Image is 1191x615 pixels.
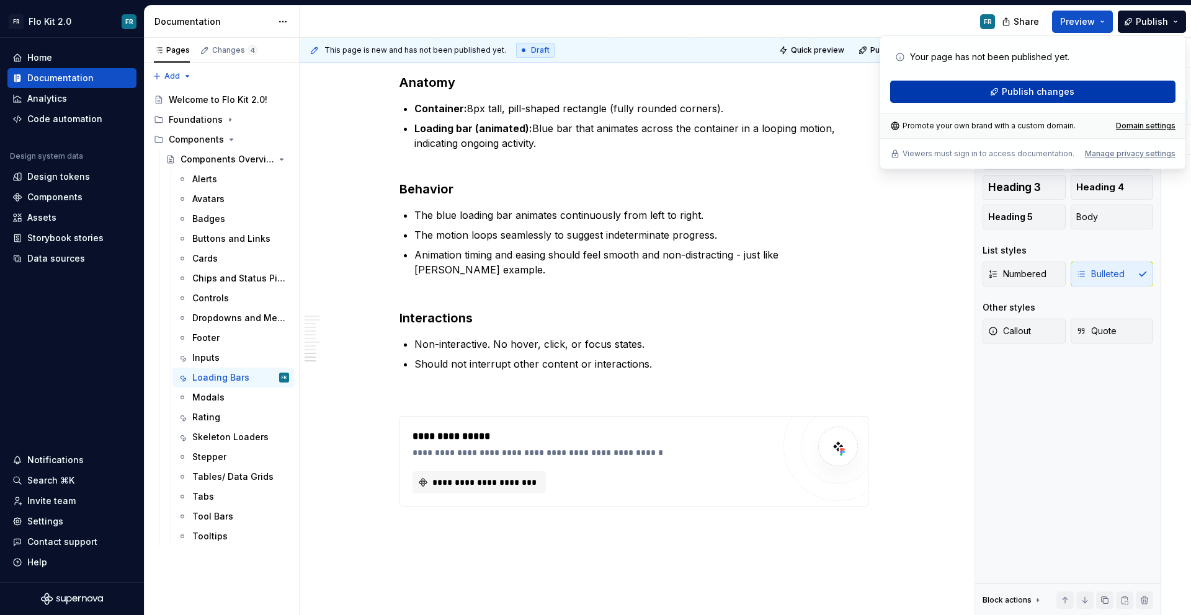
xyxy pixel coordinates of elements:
button: Help [7,552,136,572]
a: Code automation [7,109,136,129]
div: Skeleton Loaders [192,431,269,443]
span: Draft [531,45,550,55]
div: Design system data [10,151,83,161]
a: Skeleton Loaders [172,427,294,447]
button: Body [1071,205,1154,229]
div: Tool Bars [192,510,233,523]
span: Publish changes [1002,86,1074,98]
button: Contact support [7,532,136,552]
a: Tool Bars [172,507,294,526]
a: Modals [172,387,294,407]
a: Components Overview [161,149,294,169]
div: Code automation [27,113,102,125]
svg: Supernova Logo [41,593,103,605]
button: Publish changes [855,42,936,59]
div: Controls [192,292,229,304]
a: Assets [7,208,136,228]
div: Loading Bars [192,371,249,384]
div: FR [9,14,24,29]
div: FR [125,17,133,27]
p: The motion loops seamlessly to suggest indeterminate progress. [414,228,868,242]
div: Foundations [149,110,294,130]
div: Stepper [192,451,226,463]
p: 8px tall, pill-shaped rectangle (fully rounded corners). [414,101,868,116]
div: Promote your own brand with a custom domain. [890,121,1076,131]
div: Components [149,130,294,149]
a: Welcome to Flo Kit 2.0! [149,90,294,110]
span: 4 [248,45,257,55]
div: FR [984,17,992,27]
div: Tabs [192,490,214,503]
div: Block actions [983,595,1032,605]
a: Rating [172,407,294,427]
a: Chips and Status Pills [172,268,294,288]
a: Storybook stories [7,228,136,248]
a: Footer [172,328,294,348]
div: Contact support [27,536,97,548]
button: Quote [1071,319,1154,343]
a: Inputs [172,348,294,368]
button: Add [149,68,195,85]
a: Buttons and Links [172,229,294,249]
span: Publish changes [870,45,930,55]
p: The blue loading bar animates continuously from left to right. [414,208,868,223]
strong: Behavior [399,182,453,197]
a: Data sources [7,249,136,268]
div: Tables/ Data Grids [192,471,274,483]
a: Avatars [172,189,294,209]
p: Should not interrupt other content or interactions. [414,356,868,371]
div: Data sources [27,252,85,265]
div: Badges [192,213,225,225]
a: Loading BarsFR [172,368,294,387]
div: Modals [192,391,225,404]
a: Home [7,48,136,68]
div: Alerts [192,173,217,185]
button: Publish changes [890,81,1175,103]
div: Documentation [154,15,272,28]
strong: Loading bar (animated): [414,122,532,135]
a: Design tokens [7,167,136,187]
span: This page is new and has not been published yet. [324,45,506,55]
span: Numbered [988,268,1046,280]
div: Dropdowns and Menus [192,312,287,324]
div: Inputs [192,352,220,364]
div: Buttons and Links [192,232,270,245]
div: List styles [983,244,1027,257]
span: Quick preview [791,45,844,55]
p: Animation timing and easing should feel smooth and non-distracting - just like [PERSON_NAME] exam... [414,247,868,277]
button: Manage privacy settings [1085,149,1175,159]
div: Components Overview [181,153,274,166]
span: Add [164,71,180,81]
button: Share [996,11,1047,33]
div: Welcome to Flo Kit 2.0! [169,94,267,106]
button: Callout [983,319,1066,343]
button: Heading 4 [1071,175,1154,200]
a: Controls [172,288,294,308]
div: Flo Kit 2.0 [29,15,71,28]
div: Home [27,51,52,64]
strong: Anatomy [399,75,455,90]
span: Heading 3 [988,181,1041,193]
a: Domain settings [1116,121,1175,131]
span: Body [1076,211,1098,223]
div: Settings [27,515,63,528]
a: Cards [172,249,294,268]
div: Block actions [983,591,1043,609]
div: Help [27,556,47,569]
a: Analytics [7,89,136,108]
a: Tabs [172,487,294,507]
a: Alerts [172,169,294,189]
a: Dropdowns and Menus [172,308,294,328]
div: Other styles [983,301,1035,314]
a: Tooltips [172,526,294,546]
div: Invite team [27,495,76,507]
a: Invite team [7,491,136,511]
span: Share [1014,15,1039,28]
span: Publish [1136,15,1168,28]
div: Components [27,191,83,203]
a: Stepper [172,447,294,467]
div: Assets [27,211,56,224]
